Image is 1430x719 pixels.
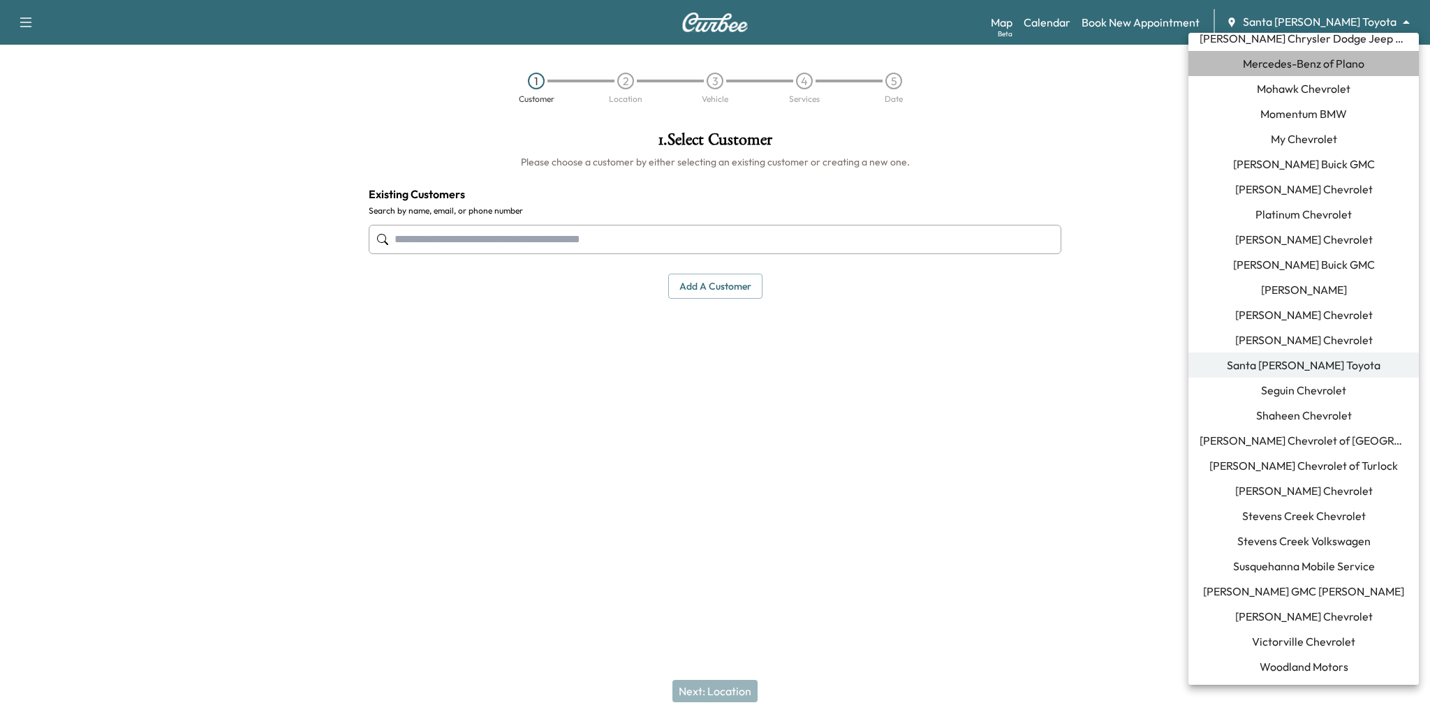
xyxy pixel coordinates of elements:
span: Shaheen Chevrolet [1256,407,1352,424]
span: [PERSON_NAME] Chevrolet [1235,231,1373,248]
span: Woodland Motors [1260,658,1348,675]
span: Stevens Creek Volkswagen [1237,533,1371,549]
span: Stevens Creek Chevrolet [1242,507,1366,524]
span: [PERSON_NAME] Chevrolet [1235,332,1373,348]
span: [PERSON_NAME] [1261,281,1347,298]
span: Victorville Chevrolet [1252,633,1355,650]
span: [PERSON_NAME] Chevrolet [1235,608,1373,625]
span: [PERSON_NAME] Chevrolet of Turlock [1209,457,1398,474]
span: Momentum BMW [1260,105,1347,122]
span: [PERSON_NAME] Chevrolet [1235,306,1373,323]
span: Platinum Chevrolet [1255,206,1352,223]
span: [PERSON_NAME] GMC [PERSON_NAME] [1203,583,1404,600]
span: Susquehanna Mobile Service [1233,558,1375,575]
span: Seguin Chevrolet [1261,382,1346,399]
span: [PERSON_NAME] Chrysler Dodge Jeep RAM of [GEOGRAPHIC_DATA] [1200,30,1408,47]
span: [PERSON_NAME] Chevrolet [1235,181,1373,198]
span: Santa [PERSON_NAME] Toyota [1227,357,1380,373]
span: [PERSON_NAME] Buick GMC [1233,256,1375,273]
span: [PERSON_NAME] Chevrolet [1235,482,1373,499]
span: [PERSON_NAME] Chevrolet of [GEOGRAPHIC_DATA] [1200,432,1408,449]
span: Mohawk Chevrolet [1257,80,1350,97]
span: My Chevrolet [1271,131,1337,147]
span: [PERSON_NAME] Buick GMC [1233,156,1375,172]
span: Mercedes-Benz of Plano [1243,55,1364,72]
